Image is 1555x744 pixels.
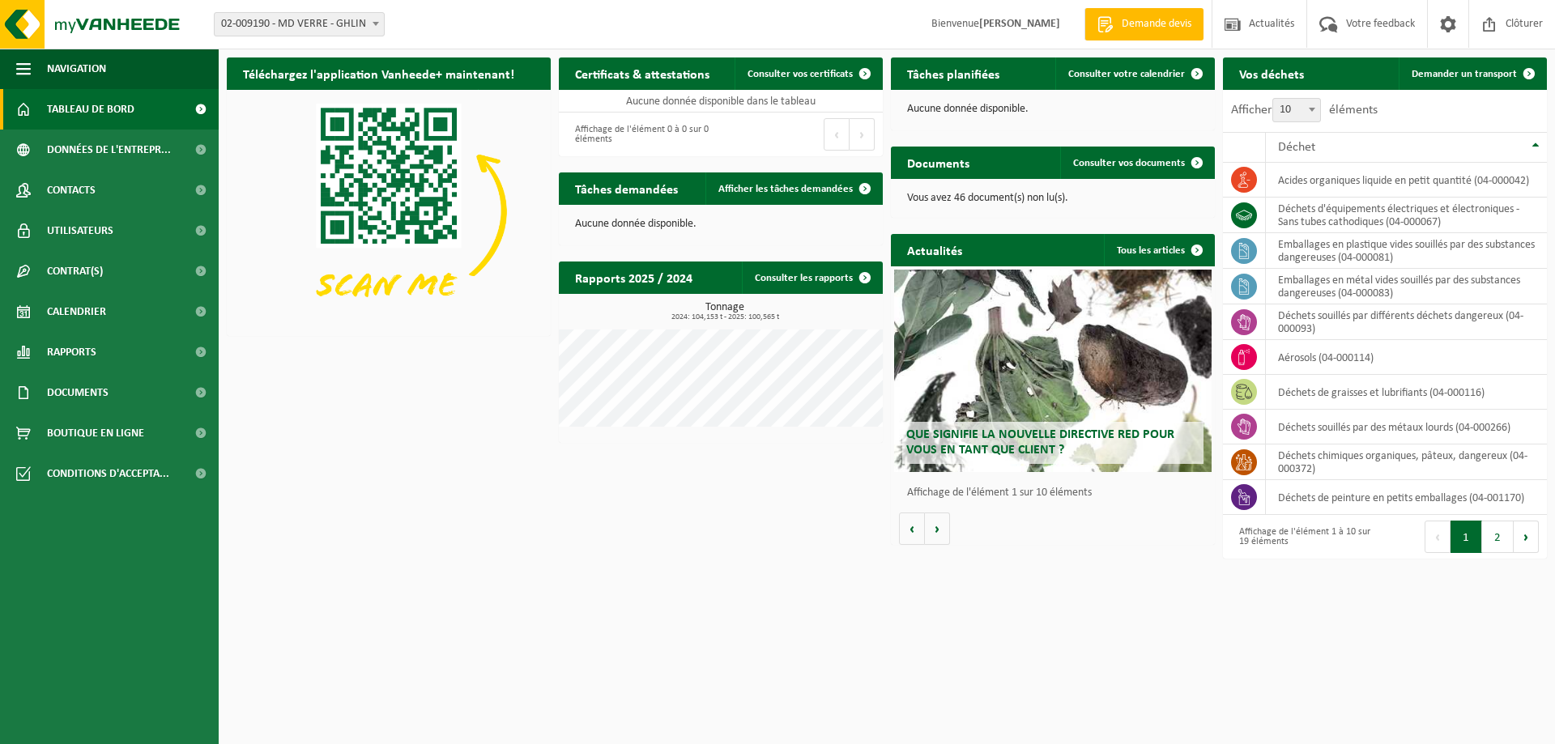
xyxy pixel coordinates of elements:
h2: Tâches planifiées [891,57,1016,89]
span: 10 [1273,99,1320,121]
button: 1 [1451,521,1482,553]
td: déchets souillés par des métaux lourds (04-000266) [1266,410,1547,444]
button: Previous [824,118,850,151]
div: Affichage de l'élément 1 à 10 sur 19 éléments [1231,519,1377,555]
p: Aucune donnée disponible. [575,219,867,230]
h2: Téléchargez l'application Vanheede+ maintenant! [227,57,530,89]
span: 02-009190 - MD VERRE - GHLIN [214,12,385,36]
span: 2024: 104,153 t - 2025: 100,565 t [567,313,883,321]
a: Demander un transport [1399,57,1545,90]
span: Navigation [47,49,106,89]
span: 10 [1272,98,1321,122]
a: Demande devis [1084,8,1204,40]
span: Utilisateurs [47,210,113,251]
a: Tous les articles [1104,234,1213,266]
h2: Certificats & attestations [559,57,726,89]
span: Consulter vos documents [1073,158,1185,168]
span: Documents [47,372,109,413]
td: déchets de peinture en petits emballages (04-001170) [1266,480,1547,515]
span: Consulter vos certificats [748,69,853,79]
td: aérosols (04-000114) [1266,340,1547,375]
td: déchets d'équipements électriques et électroniques - Sans tubes cathodiques (04-000067) [1266,198,1547,233]
p: Vous avez 46 document(s) non lu(s). [907,193,1199,204]
strong: [PERSON_NAME] [979,18,1060,30]
a: Que signifie la nouvelle directive RED pour vous en tant que client ? [894,270,1212,472]
td: acides organiques liquide en petit quantité (04-000042) [1266,163,1547,198]
span: Conditions d'accepta... [47,453,169,494]
h2: Rapports 2025 / 2024 [559,261,709,293]
div: Affichage de l'élément 0 à 0 sur 0 éléments [567,117,713,152]
p: Affichage de l'élément 1 sur 10 éléments [907,487,1207,499]
button: Volgende [925,512,950,545]
span: Consulter votre calendrier [1068,69,1185,79]
span: Afficher les tâches demandées [718,184,853,194]
p: Aucune donnée disponible. [907,104,1199,115]
a: Consulter votre calendrier [1055,57,1213,90]
button: Vorige [899,512,925,545]
button: Next [850,118,875,151]
a: Consulter les rapports [742,261,881,294]
span: Demande devis [1118,16,1195,32]
td: déchets de graisses et lubrifiants (04-000116) [1266,375,1547,410]
button: Next [1514,521,1539,553]
button: 2 [1482,521,1514,553]
td: déchets souillés par différents déchets dangereux (04-000093) [1266,304,1547,340]
td: emballages en métal vides souillés par des substances dangereuses (04-000083) [1266,269,1547,304]
span: Déchet [1278,141,1315,154]
td: Déchets chimiques organiques, pâteux, dangereux (04-000372) [1266,444,1547,480]
td: emballages en plastique vides souillés par des substances dangereuses (04-000081) [1266,233,1547,269]
span: 02-009190 - MD VERRE - GHLIN [215,13,384,36]
span: Données de l'entrepr... [47,130,171,170]
h2: Actualités [891,234,978,266]
span: Que signifie la nouvelle directive RED pour vous en tant que client ? [906,428,1174,457]
img: Download de VHEPlus App [227,90,551,333]
a: Afficher les tâches demandées [705,172,881,205]
h2: Tâches demandées [559,172,694,204]
span: Tableau de bord [47,89,134,130]
a: Consulter vos documents [1060,147,1213,179]
h3: Tonnage [567,302,883,321]
span: Contrat(s) [47,251,103,291]
td: Aucune donnée disponible dans le tableau [559,90,883,113]
h2: Vos déchets [1223,57,1320,89]
h2: Documents [891,147,986,178]
span: Boutique en ligne [47,413,144,453]
button: Previous [1425,521,1451,553]
span: Demander un transport [1412,69,1517,79]
span: Contacts [47,170,96,210]
span: Calendrier [47,291,106,332]
label: Afficher éléments [1231,104,1378,117]
span: Rapports [47,332,96,372]
a: Consulter vos certificats [735,57,881,90]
